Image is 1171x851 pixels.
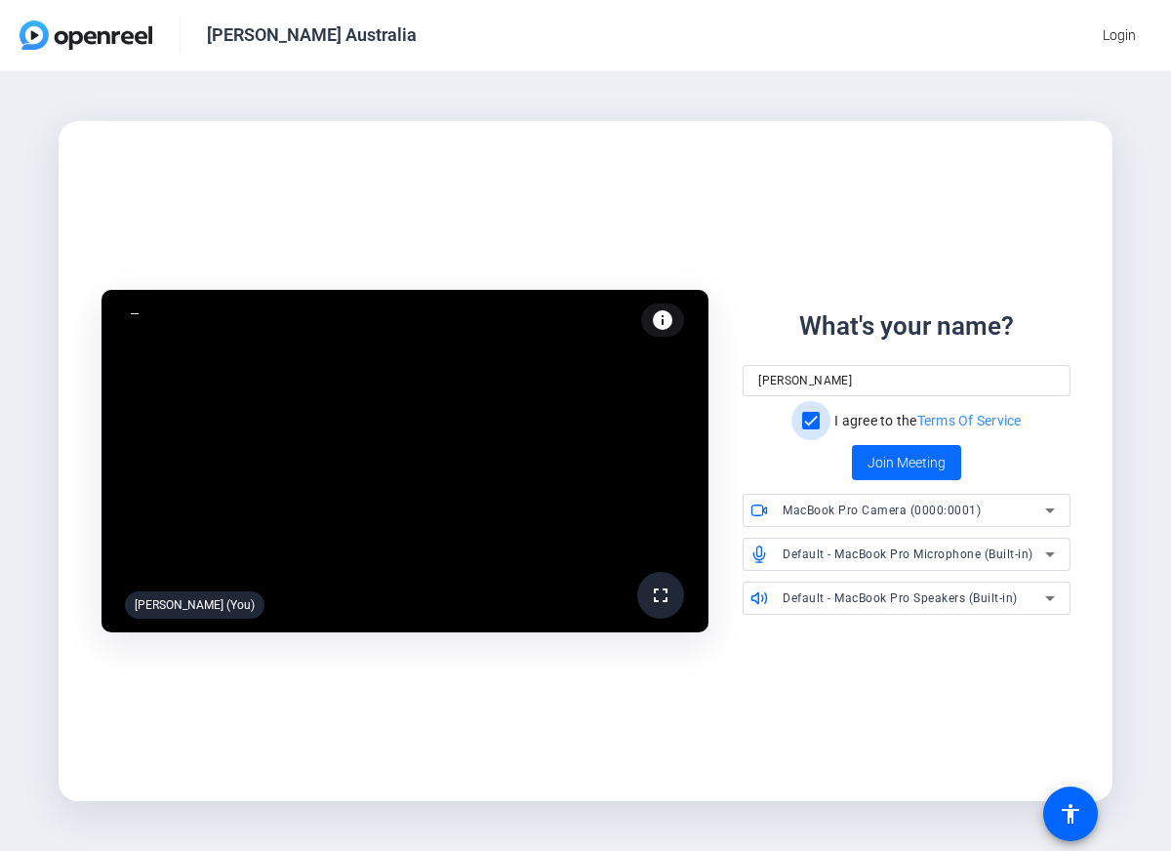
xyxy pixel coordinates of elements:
button: Login [1087,18,1151,53]
mat-icon: info [651,308,674,332]
span: MacBook Pro Camera (0000:0001) [783,504,981,517]
span: Default - MacBook Pro Microphone (Built-in) [783,547,1033,561]
div: What's your name? [799,307,1014,345]
div: [PERSON_NAME] Australia [207,23,417,47]
label: I agree to the [830,411,1022,430]
span: Login [1103,25,1136,46]
mat-icon: fullscreen [649,584,672,607]
div: [PERSON_NAME] (You) [125,591,264,619]
mat-icon: accessibility [1059,802,1082,826]
span: Default - MacBook Pro Speakers (Built-in) [783,591,1018,605]
span: Join Meeting [868,453,946,473]
img: OpenReel logo [20,20,152,50]
a: Terms Of Service [917,413,1022,428]
input: Your name [758,369,1054,392]
button: Join Meeting [852,445,961,480]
